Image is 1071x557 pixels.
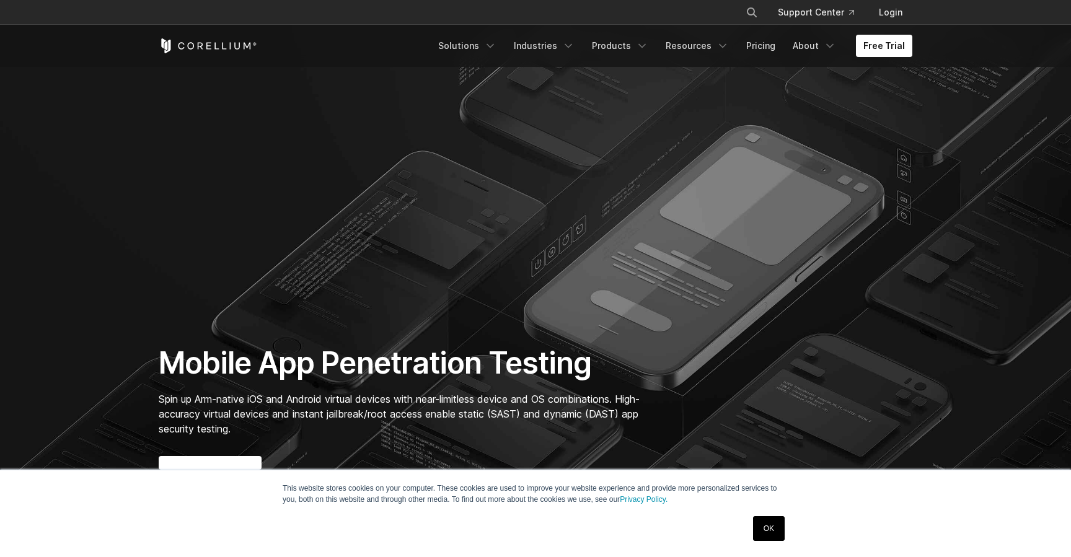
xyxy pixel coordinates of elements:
a: Industries [506,35,582,57]
a: Resources [658,35,736,57]
a: Login [869,1,912,24]
span: Spin up Arm-native iOS and Android virtual devices with near-limitless device and OS combinations... [159,393,640,435]
h1: Mobile App Penetration Testing [159,344,653,382]
a: Solutions [431,35,504,57]
a: Pricing [739,35,783,57]
a: Products [584,35,656,57]
a: Corellium Home [159,38,257,53]
div: Navigation Menu [431,35,912,57]
a: Free Trial [856,35,912,57]
a: About [785,35,844,57]
a: Support Center [768,1,864,24]
a: OK [753,516,785,541]
button: Search [741,1,763,24]
p: This website stores cookies on your computer. These cookies are used to improve your website expe... [283,483,788,505]
a: Privacy Policy. [620,495,668,504]
div: Navigation Menu [731,1,912,24]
